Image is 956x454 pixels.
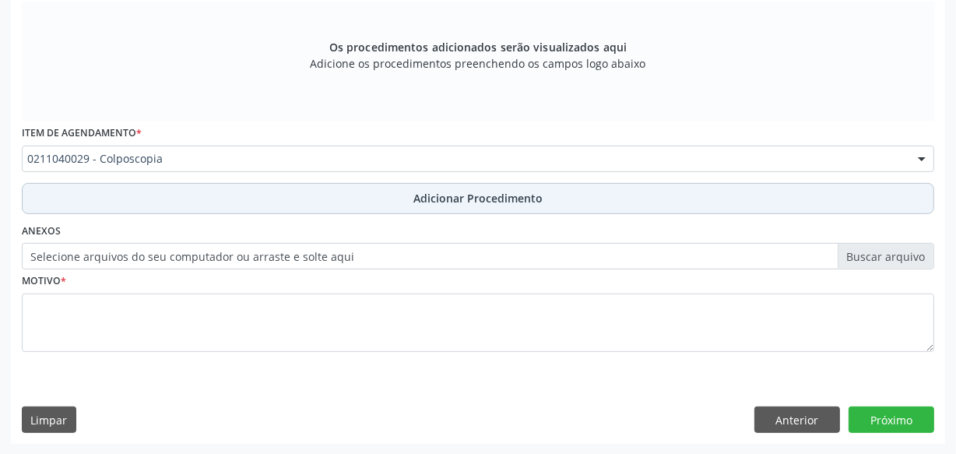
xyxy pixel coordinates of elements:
span: Os procedimentos adicionados serão visualizados aqui [329,39,627,55]
button: Próximo [849,406,934,433]
button: Anterior [754,406,840,433]
label: Anexos [22,220,61,244]
button: Adicionar Procedimento [22,183,934,214]
label: Motivo [22,269,66,294]
label: Item de agendamento [22,121,142,146]
span: Adicione os procedimentos preenchendo os campos logo abaixo [311,55,646,72]
span: Adicionar Procedimento [413,190,543,206]
span: 0211040029 - Colposcopia [27,151,902,167]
